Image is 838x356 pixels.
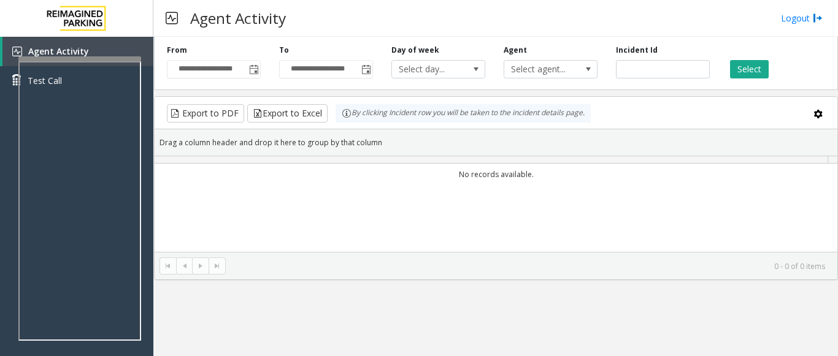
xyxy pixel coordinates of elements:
span: NO DATA FOUND [504,60,598,78]
label: Agent [504,45,527,56]
label: To [279,45,289,56]
label: Day of week [391,45,439,56]
img: pageIcon [166,3,178,33]
img: 'icon' [12,47,22,56]
span: Select day... [392,61,466,78]
label: From [167,45,187,56]
div: Data table [155,156,837,252]
h3: Agent Activity [184,3,292,33]
kendo-pager-info: 0 - 0 of 0 items [233,261,825,271]
div: Drag a column header and drop it here to group by that column [155,132,837,153]
td: No records available. [155,164,837,185]
img: infoIcon.svg [342,108,352,118]
a: Logout [781,12,823,25]
div: By clicking Incident row you will be taken to the incident details page. [336,104,591,123]
span: Toggle popup [359,61,372,78]
button: Select [730,60,769,78]
span: Toggle popup [247,61,260,78]
span: Agent Activity [28,45,89,57]
label: Incident Id [616,45,658,56]
a: Agent Activity [2,37,153,66]
span: Select agent... [504,61,579,78]
button: Export to Excel [247,104,328,123]
button: Export to PDF [167,104,244,123]
img: logout [813,12,823,25]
